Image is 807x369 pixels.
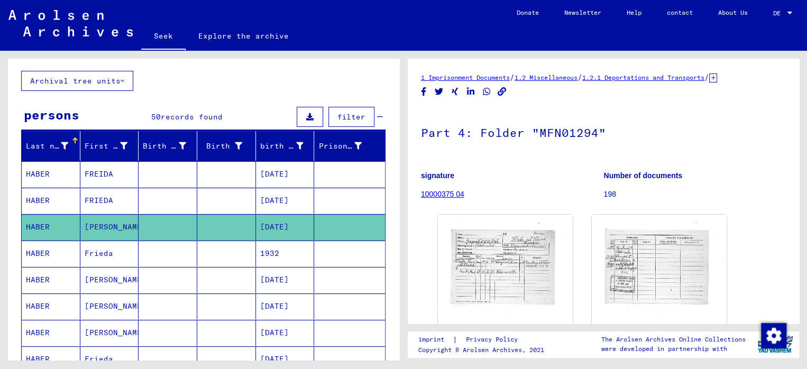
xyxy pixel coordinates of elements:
[154,31,173,41] font: Seek
[260,275,289,284] font: [DATE]
[328,107,374,127] button: filter
[510,72,515,82] font: /
[515,73,577,81] a: 1.2 Miscellaneous
[85,354,113,364] font: Frieda
[260,248,279,258] font: 1932
[85,141,132,151] font: First name
[260,301,289,311] font: [DATE]
[26,301,50,311] font: HABER
[260,141,308,151] font: birth date
[450,85,461,98] button: Share on Xing
[260,169,289,179] font: [DATE]
[604,190,616,198] font: 198
[26,328,50,337] font: HABER
[260,196,289,205] font: [DATE]
[186,23,301,49] a: Explore the archive
[337,112,365,122] font: filter
[30,76,121,86] font: Archival tree units
[21,71,133,91] button: Archival tree units
[85,222,146,232] font: [PERSON_NAME]
[197,131,256,161] mat-header-cell: Birth
[418,346,544,354] font: Copyright © Arolsen Archives, 2021
[667,8,693,16] font: contact
[457,334,530,345] a: Privacy Policy
[481,85,492,98] button: Share on WhatsApp
[418,335,444,343] font: imprint
[26,275,50,284] font: HABER
[85,196,113,205] font: FRIEDA
[497,85,508,98] button: Copy link
[151,112,161,122] font: 50
[26,137,81,154] div: Last name
[582,73,704,81] a: 1.2.1 Deportations and Transports
[704,72,709,82] font: /
[260,328,289,337] font: [DATE]
[421,190,464,198] a: 10000375 04
[452,335,457,344] font: |
[141,23,186,51] a: Seek
[85,248,113,258] font: Frieda
[85,137,141,154] div: First name
[564,8,601,16] font: Newsletter
[627,8,641,16] font: Help
[85,301,146,311] font: [PERSON_NAME]
[773,9,781,17] font: DE
[318,137,375,154] div: Prisoner #
[80,131,139,161] mat-header-cell: First name
[260,137,317,154] div: birth date
[755,331,795,357] img: yv_logo.png
[24,107,79,123] font: persons
[143,141,190,151] font: Birth name
[421,73,510,81] a: 1 Imprisonment Documents
[465,85,476,98] button: Share on LinkedIn
[201,137,255,154] div: Birth
[318,141,366,151] font: Prisoner #
[421,171,454,180] font: signature
[26,222,50,232] font: HABER
[256,131,315,161] mat-header-cell: birth date
[26,248,50,258] font: HABER
[206,141,230,151] font: Birth
[26,169,50,179] font: HABER
[601,335,746,343] font: The Arolsen Archives Online Collections
[421,125,606,140] font: Part 4: Folder "MFN01294"
[517,8,539,16] font: Donate
[718,8,748,16] font: About Us
[143,137,199,154] div: Birth name
[85,169,113,179] font: FREIDA
[465,335,517,343] font: Privacy Policy
[314,131,385,161] mat-header-cell: Prisoner #
[8,10,133,36] img: Arolsen_neg.svg
[577,72,582,82] font: /
[418,85,429,98] button: Share on Facebook
[418,334,452,345] a: imprint
[434,85,445,98] button: Share on Twitter
[761,323,786,348] img: Change consent
[260,222,289,232] font: [DATE]
[604,171,683,180] font: Number of documents
[85,275,146,284] font: [PERSON_NAME]
[760,322,786,348] div: Change consent
[601,345,727,353] font: were developed in partnership with
[139,131,197,161] mat-header-cell: Birth name
[260,354,289,364] font: [DATE]
[161,112,223,122] font: records found
[26,354,50,364] font: HABER
[26,196,50,205] font: HABER
[198,31,289,41] font: Explore the archive
[22,131,80,161] mat-header-cell: Last name
[26,141,69,151] font: Last name
[85,328,146,337] font: [PERSON_NAME]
